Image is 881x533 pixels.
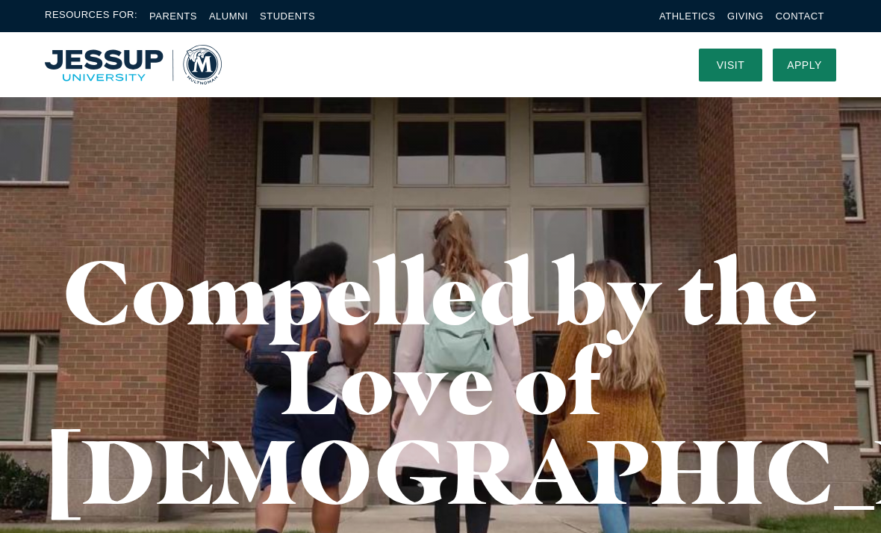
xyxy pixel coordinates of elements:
a: Giving [727,10,764,22]
a: Athletics [659,10,715,22]
a: Home [45,45,222,84]
img: Multnomah University Logo [45,45,222,84]
span: Resources For: [45,7,137,25]
a: Apply [773,49,836,81]
h1: Compelled by the Love of [DEMOGRAPHIC_DATA] [45,247,836,516]
a: Students [260,10,315,22]
a: Parents [149,10,197,22]
a: Visit [699,49,762,81]
a: Alumni [209,10,248,22]
a: Contact [776,10,824,22]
